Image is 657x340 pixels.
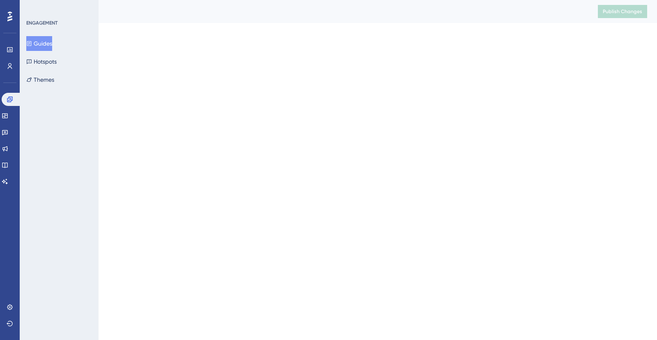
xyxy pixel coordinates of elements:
button: Publish Changes [598,5,647,18]
span: Publish Changes [603,8,642,15]
button: Themes [26,72,54,87]
button: Guides [26,36,52,51]
button: Hotspots [26,54,57,69]
div: ENGAGEMENT [26,20,57,26]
